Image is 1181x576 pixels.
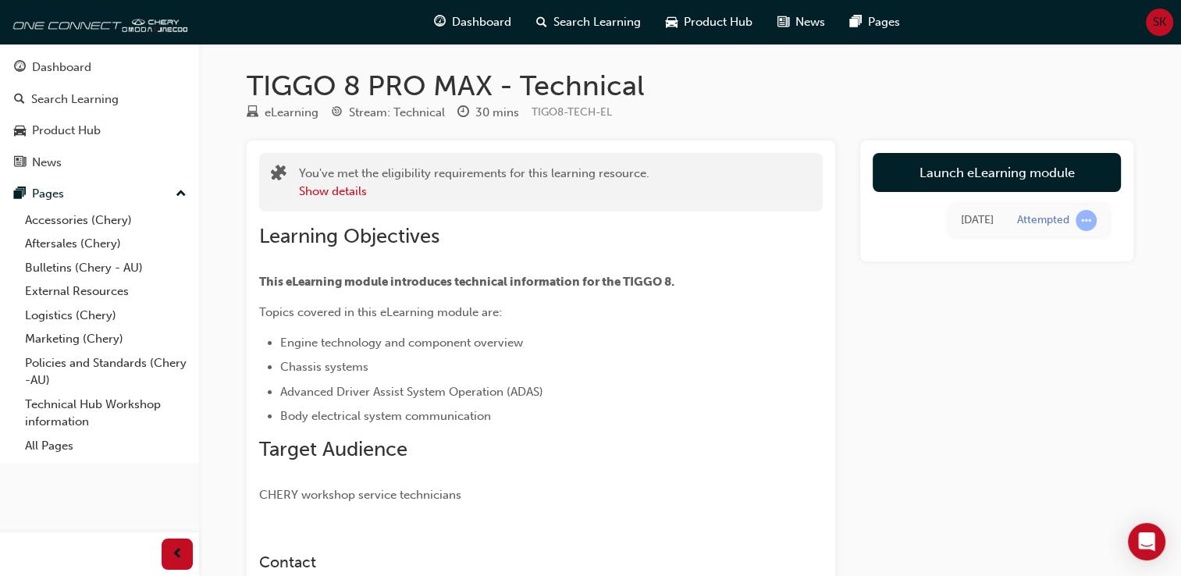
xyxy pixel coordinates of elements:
[6,148,193,177] a: News
[961,212,994,229] div: Sun Jul 20 2025 19:36:27 GMT+1000 (Australian Eastern Standard Time)
[765,6,838,38] a: news-iconNews
[422,6,524,38] a: guage-iconDashboard
[349,104,445,122] div: Stream: Technical
[452,13,511,31] span: Dashboard
[795,13,825,31] span: News
[280,336,523,350] span: Engine technology and component overview
[299,165,649,200] div: You've met the eligibility requirements for this learning resource.
[1076,210,1097,231] span: learningRecordVerb_ATTEMPT-icon
[777,12,789,32] span: news-icon
[14,61,26,75] span: guage-icon
[838,6,912,38] a: pages-iconPages
[31,91,119,108] div: Search Learning
[259,488,461,502] span: CHERY workshop service technicians
[14,187,26,201] span: pages-icon
[457,106,469,120] span: clock-icon
[19,351,193,393] a: Policies and Standards (Chery -AU)
[176,184,187,204] span: up-icon
[6,85,193,114] a: Search Learning
[19,304,193,328] a: Logistics (Chery)
[684,13,752,31] span: Product Hub
[331,103,445,123] div: Stream
[532,105,612,119] span: Learning resource code
[1128,523,1165,560] div: Open Intercom Messenger
[536,12,547,32] span: search-icon
[553,13,641,31] span: Search Learning
[653,6,765,38] a: car-iconProduct Hub
[331,106,343,120] span: target-icon
[259,305,502,319] span: Topics covered in this eLearning module are:
[524,6,653,38] a: search-iconSearch Learning
[280,385,543,399] span: Advanced Driver Assist System Operation (ADAS)
[259,553,767,571] h3: Contact
[868,13,900,31] span: Pages
[259,275,674,289] span: This eLearning module introduces technical information for the TIGGO 8.
[475,104,519,122] div: 30 mins
[32,154,62,172] div: News
[1153,13,1166,31] span: SK
[434,12,446,32] span: guage-icon
[14,124,26,138] span: car-icon
[1017,213,1069,228] div: Attempted
[6,53,193,82] a: Dashboard
[32,59,91,76] div: Dashboard
[19,434,193,458] a: All Pages
[19,208,193,233] a: Accessories (Chery)
[19,327,193,351] a: Marketing (Chery)
[259,437,407,461] span: Target Audience
[1146,9,1173,36] button: SK
[6,116,193,145] a: Product Hub
[32,122,101,140] div: Product Hub
[19,279,193,304] a: External Resources
[850,12,862,32] span: pages-icon
[259,224,439,248] span: Learning Objectives
[6,180,193,208] button: Pages
[32,185,64,203] div: Pages
[457,103,519,123] div: Duration
[280,409,491,423] span: Body electrical system communication
[299,183,367,201] button: Show details
[19,256,193,280] a: Bulletins (Chery - AU)
[8,6,187,37] img: oneconnect
[873,153,1121,192] a: Launch eLearning module
[6,50,193,180] button: DashboardSearch LearningProduct HubNews
[280,360,368,374] span: Chassis systems
[247,103,318,123] div: Type
[14,156,26,170] span: news-icon
[19,393,193,434] a: Technical Hub Workshop information
[271,166,286,184] span: puzzle-icon
[19,232,193,256] a: Aftersales (Chery)
[265,104,318,122] div: eLearning
[247,106,258,120] span: learningResourceType_ELEARNING-icon
[172,545,183,564] span: prev-icon
[247,69,1133,103] h1: TIGGO 8 PRO MAX - Technical
[666,12,678,32] span: car-icon
[14,93,25,107] span: search-icon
